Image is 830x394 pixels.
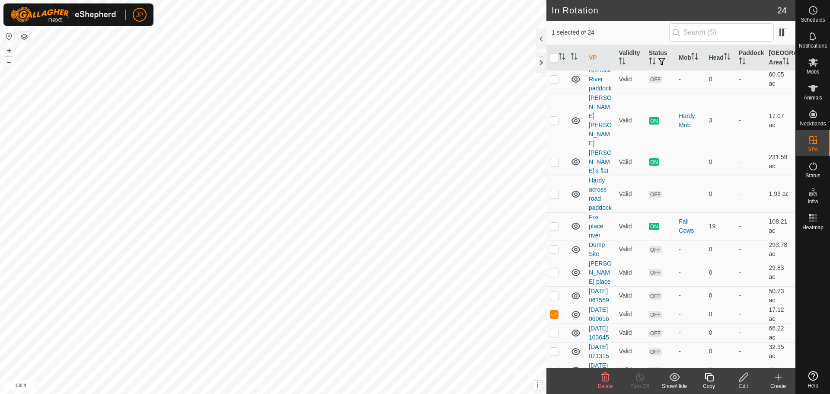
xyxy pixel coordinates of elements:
td: 0 [705,148,735,176]
span: i [537,381,539,389]
h2: In Rotation [552,5,777,16]
div: Turn Off [622,382,657,390]
span: Heatmap [802,225,824,230]
a: [DATE] 071315 [589,343,609,359]
span: Mobs [807,69,819,74]
div: - [679,365,702,375]
td: 29.83 ac [766,259,795,286]
a: Help [796,368,830,392]
td: 0 [705,259,735,286]
td: 19 [705,212,735,240]
img: Gallagher Logo [10,7,118,22]
button: – [4,57,14,67]
td: 108.21 ac [766,212,795,240]
div: - [679,328,702,337]
span: VPs [808,147,817,152]
td: 0 [705,342,735,361]
td: - [735,361,765,379]
span: OFF [649,269,662,276]
p-sorticon: Activate to sort [739,59,746,66]
p-sorticon: Activate to sort [619,59,626,66]
div: Fall Cows [679,217,702,235]
th: Mob [675,45,705,71]
span: Delete [598,383,613,389]
td: 293.78 ac [766,240,795,259]
span: Schedules [801,17,825,22]
td: - [735,240,765,259]
td: - [735,305,765,324]
td: 231.59 ac [766,148,795,176]
td: - [735,176,765,212]
td: - [735,65,765,93]
td: Valid [615,93,645,148]
input: Search (S) [669,23,774,42]
button: + [4,45,14,56]
th: Validity [615,45,645,71]
a: Rimrock River paddock [589,67,612,92]
th: VP [585,45,615,71]
span: OFF [649,292,662,300]
span: OFF [649,246,662,253]
span: Infra [808,199,818,204]
div: - [679,75,702,84]
p-sorticon: Activate to sort [724,54,731,61]
td: 0 [705,65,735,93]
a: [DATE] 060616 [589,306,609,322]
a: Privacy Policy [239,383,271,391]
td: 0 [705,305,735,324]
a: [PERSON_NAME] [PERSON_NAME] [589,94,612,147]
td: 0 [705,240,735,259]
td: 0 [705,176,735,212]
button: Map Layers [19,32,29,42]
span: JP [136,10,143,19]
td: Valid [615,342,645,361]
p-sorticon: Activate to sort [649,59,656,66]
td: Valid [615,286,645,305]
button: i [533,381,543,390]
td: Valid [615,148,645,176]
p-sorticon: Activate to sort [691,54,698,61]
td: Valid [615,361,645,379]
div: Create [761,382,795,390]
div: Edit [726,382,761,390]
td: - [735,342,765,361]
div: - [679,245,702,254]
th: Status [645,45,675,71]
span: Help [808,383,818,388]
td: 60.05 ac [766,65,795,93]
td: - [735,93,765,148]
div: - [679,347,702,356]
a: [DATE] 103645 [589,325,609,341]
a: [DATE] 061559 [589,288,609,304]
a: [DATE] 061836 [589,362,609,378]
td: Valid [615,212,645,240]
div: - [679,291,702,300]
a: Contact Us [282,383,307,391]
div: - [679,189,702,199]
div: Hardy Mob [679,112,702,130]
td: 21.1 ac [766,361,795,379]
span: Neckbands [800,121,826,126]
span: OFF [649,367,662,374]
div: - [679,310,702,319]
td: Valid [615,176,645,212]
a: Dump Site [589,241,605,257]
span: OFF [649,311,662,318]
td: - [735,286,765,305]
a: Fox place river [589,214,603,239]
td: Valid [615,259,645,286]
td: 0 [705,361,735,379]
td: 32.35 ac [766,342,795,361]
td: 1.93 ac [766,176,795,212]
td: 17.12 ac [766,305,795,324]
span: Animals [804,95,822,100]
th: [GEOGRAPHIC_DATA] Area [766,45,795,71]
a: [PERSON_NAME]'s flat [589,149,612,174]
span: ON [649,117,659,125]
td: Valid [615,240,645,259]
td: 3 [705,93,735,148]
td: 0 [705,286,735,305]
td: 66.22 ac [766,324,795,342]
span: 24 [777,4,787,17]
span: Status [805,173,820,178]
